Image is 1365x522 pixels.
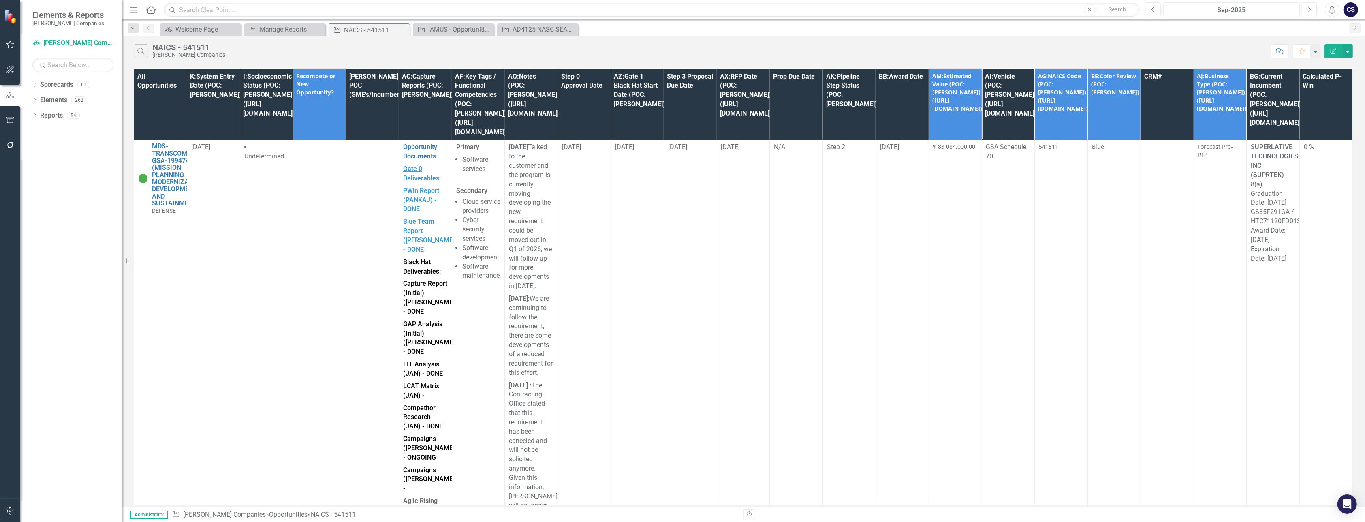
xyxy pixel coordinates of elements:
span: Undetermined [244,152,284,160]
strong: Black Hat Deliverables: [403,258,441,275]
strong: Campaigns ([PERSON_NAME]) - [403,466,457,492]
span: [DATE] [191,143,210,151]
strong: Blue Team Report ([PERSON_NAME]) - DONE [403,218,457,253]
strong: [DATE] : [509,381,531,389]
strong: FIT Analysis (JAN) - DONE [403,360,443,377]
a: Opportunities [269,511,308,518]
div: AD4125-NASC-SEAPORT-247190 (SMALL BUSINESS INNOVATION RESEARCH PROGRAM AD4125 PROGRAM MANAGEMENT ... [513,24,576,34]
span: [DATE] [562,143,581,151]
li: Software maintenance [462,262,501,281]
span: $ 83,084,000.00 [933,143,975,150]
div: Manage Reports [260,24,323,34]
strong: SUPERLATIVE TECHNOLOGIES INC (SUPRTEK) [1251,143,1298,179]
div: 262 [71,97,87,104]
span: Step 2 [827,143,845,151]
div: NAICS - 541511 [152,43,225,52]
div: [PERSON_NAME] Companies [152,52,225,58]
strong: LCAT Matrix (JAN) - [403,382,439,399]
a: IAMUS - Opportunities - TIMELINE VIEW [415,24,492,34]
div: 54 [67,112,80,119]
span: [DATE] [721,143,740,151]
button: Search [1097,4,1138,15]
a: Welcome Page [162,24,239,34]
button: CS [1344,2,1358,17]
div: Welcome Page [175,24,239,34]
strong: [DATE] [509,143,528,151]
span: Administrator [130,511,168,519]
strong: Gate 0 Deliverables: [403,165,441,182]
a: Elements [40,96,67,105]
span: 541511 [1039,143,1058,150]
div: Sep-2025 [1166,5,1297,15]
p: 8(a) Graduation Date: [DATE] GS35F291GA / HTC71120FD013 Award Date: [DATE] Expiration Date: [DATE] [1251,143,1295,263]
strong: PWin Report (PANKAJ) - DONE [403,187,439,213]
input: Search ClearPoint... [164,3,1140,17]
small: [PERSON_NAME] Companies [32,20,104,26]
a: [PERSON_NAME] Companies [32,39,113,48]
span: [DATE] [880,143,899,151]
strong: Capture Report (Initial) ([PERSON_NAME]) - DONE [403,280,457,315]
img: Active [138,173,148,183]
div: 61 [77,81,90,88]
a: [PERSON_NAME] Companies [183,511,266,518]
a: Opportunity Documents [403,143,437,160]
div: IAMUS - Opportunities - TIMELINE VIEW [428,24,492,34]
span: Elements & Reports [32,10,104,20]
input: Search Below... [32,58,113,72]
strong: Primary [456,143,479,151]
div: NAICS - 541511 [344,25,408,35]
div: N/A [774,143,818,152]
li: Software services [462,155,501,174]
a: MDS-TRANSCOM-GSA-199474 (MISSION PLANNING MODERNIZATION DEVELOPMENT AND SUSTAINMENT) [152,143,203,207]
a: Manage Reports [246,24,323,34]
strong: Competitor Research (JAN) - DONE [403,404,443,430]
strong: Secondary [456,187,487,195]
span: [DATE] [615,143,634,151]
li: Software development [462,244,501,262]
span: Forecast Pre-RFP [1198,143,1233,158]
span: Search [1109,6,1126,13]
span: [DATE] [668,143,687,151]
li: Cloud service providers [462,197,501,216]
span: GSA Schedule 70 [986,143,1027,160]
div: » » [172,510,737,520]
a: AD4125-NASC-SEAPORT-247190 (SMALL BUSINESS INNOVATION RESEARCH PROGRAM AD4125 PROGRAM MANAGEMENT ... [499,24,576,34]
span: DEFENSE [152,208,176,214]
strong: Campaigns ([PERSON_NAME]) - ONGOING [403,435,457,461]
img: ClearPoint Strategy [4,9,18,24]
div: NAICS - 541511 [311,511,356,518]
p: Talked to the customer and the program is currently moving developing the new requirement could b... [509,143,553,293]
div: Open Intercom Messenger [1337,494,1357,514]
a: Reports [40,111,63,120]
strong: [DATE]: [509,295,530,302]
button: Sep-2025 [1163,2,1300,17]
p: We are continuing to follow the requirement; there are some developments of a reduced requirement... [509,293,553,379]
li: Cyber security services [462,216,501,244]
strong: GAP Analysis (Initial) ([PERSON_NAME]) - DONE [403,320,457,356]
span: Blue [1092,143,1104,150]
a: Scorecards [40,80,73,90]
div: 0 % [1304,143,1348,152]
